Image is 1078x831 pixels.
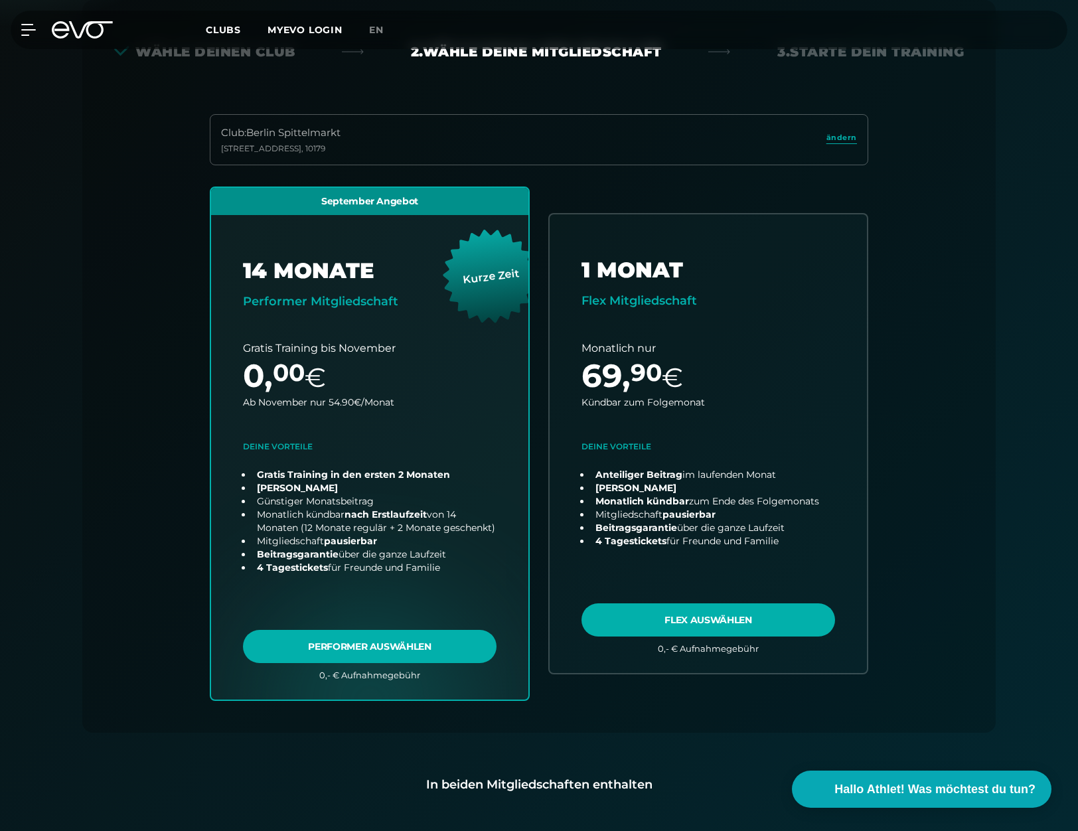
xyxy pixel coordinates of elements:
button: Hallo Athlet! Was möchtest du tun? [792,771,1051,808]
a: Clubs [206,23,268,36]
a: choose plan [211,188,528,700]
div: In beiden Mitgliedschaften enthalten [104,775,974,794]
a: choose plan [550,214,867,673]
span: ändern [826,132,857,143]
a: MYEVO LOGIN [268,24,343,36]
span: en [369,24,384,36]
div: [STREET_ADDRESS] , 10179 [221,143,341,154]
a: ändern [826,132,857,147]
span: Clubs [206,24,241,36]
span: Hallo Athlet! Was möchtest du tun? [834,781,1036,798]
div: Club : Berlin Spittelmarkt [221,125,341,141]
a: en [369,23,400,38]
